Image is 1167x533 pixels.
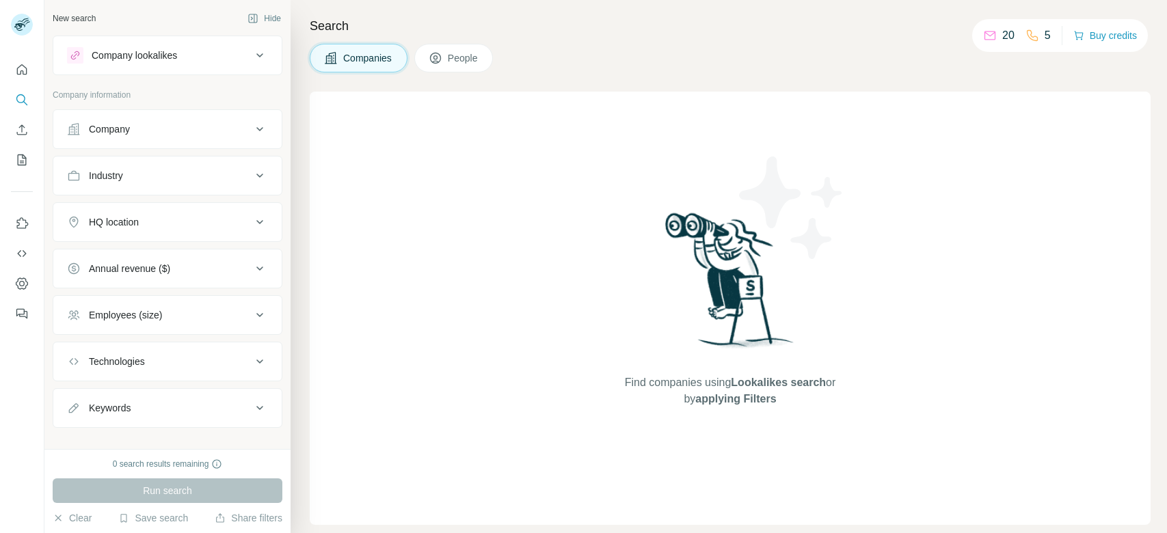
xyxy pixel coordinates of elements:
img: Surfe Illustration - Woman searching with binoculars [659,209,801,361]
button: Company [53,113,282,146]
div: HQ location [89,215,139,229]
button: Employees (size) [53,299,282,331]
span: Find companies using or by [621,374,840,407]
div: Employees (size) [89,308,162,322]
p: 20 [1002,27,1015,44]
span: applying Filters [695,393,776,405]
button: Use Surfe API [11,241,33,266]
span: Lookalikes search [731,377,826,388]
p: 5 [1045,27,1051,44]
div: 0 search results remaining [113,458,223,470]
button: Buy credits [1073,26,1137,45]
div: Company [89,122,130,136]
button: Quick start [11,57,33,82]
button: Dashboard [11,271,33,296]
button: HQ location [53,206,282,238]
button: Search [11,87,33,112]
button: Share filters [215,511,282,525]
button: Feedback [11,301,33,326]
button: Clear [53,511,92,525]
span: People [448,51,479,65]
button: Annual revenue ($) [53,252,282,285]
button: My lists [11,148,33,172]
h4: Search [310,16,1151,36]
button: Hide [238,8,291,29]
button: Enrich CSV [11,118,33,142]
div: New search [53,12,96,25]
button: Use Surfe on LinkedIn [11,211,33,236]
div: Technologies [89,355,145,368]
div: Annual revenue ($) [89,262,170,275]
button: Keywords [53,392,282,424]
button: Technologies [53,345,282,378]
p: Company information [53,89,282,101]
button: Save search [118,511,188,525]
img: Surfe Illustration - Stars [730,146,853,269]
button: Company lookalikes [53,39,282,72]
div: Industry [89,169,123,182]
span: Companies [343,51,393,65]
div: Company lookalikes [92,49,177,62]
div: Keywords [89,401,131,415]
button: Industry [53,159,282,192]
